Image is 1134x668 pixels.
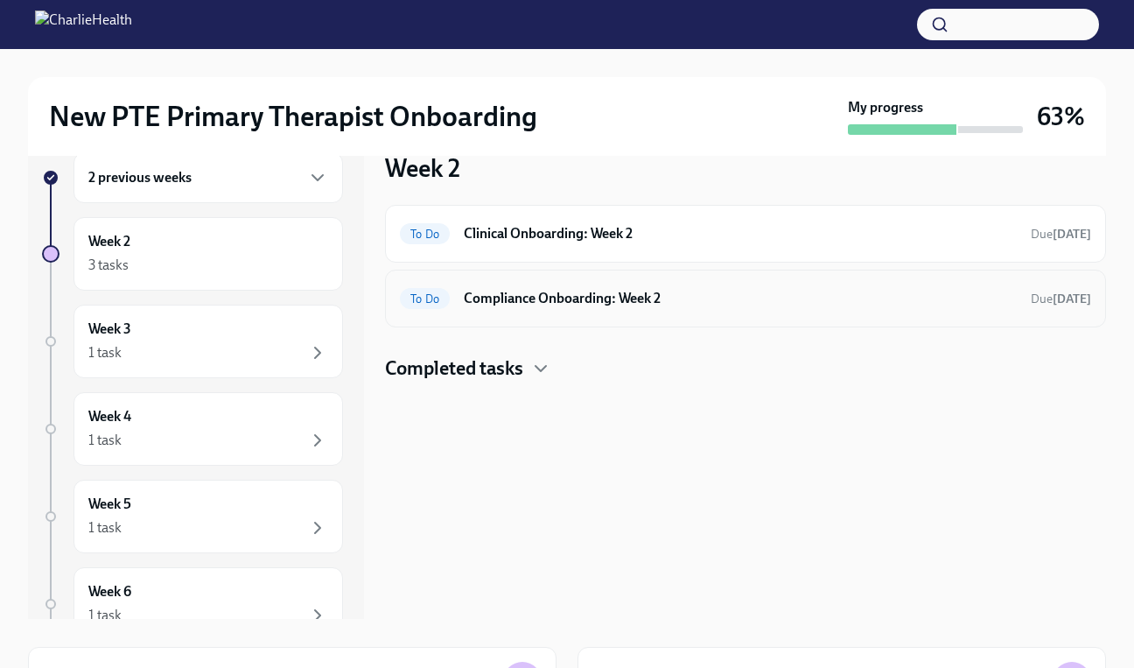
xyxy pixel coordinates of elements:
[385,355,523,382] h4: Completed tasks
[88,232,130,251] h6: Week 2
[88,343,122,362] div: 1 task
[464,289,1017,308] h6: Compliance Onboarding: Week 2
[385,152,460,184] h3: Week 2
[848,98,923,117] strong: My progress
[1037,101,1085,132] h3: 63%
[1053,292,1091,306] strong: [DATE]
[42,305,343,378] a: Week 31 task
[88,320,131,339] h6: Week 3
[73,152,343,203] div: 2 previous weeks
[88,168,192,187] h6: 2 previous weeks
[88,495,131,514] h6: Week 5
[88,407,131,426] h6: Week 4
[42,392,343,466] a: Week 41 task
[1053,227,1091,242] strong: [DATE]
[42,567,343,641] a: Week 61 task
[42,480,343,553] a: Week 51 task
[88,256,129,275] div: 3 tasks
[385,355,1106,382] div: Completed tasks
[464,224,1017,243] h6: Clinical Onboarding: Week 2
[88,518,122,538] div: 1 task
[42,217,343,291] a: Week 23 tasks
[35,11,132,39] img: CharlieHealth
[88,606,122,625] div: 1 task
[49,99,537,134] h2: New PTE Primary Therapist Onboarding
[400,220,1091,248] a: To DoClinical Onboarding: Week 2Due[DATE]
[1031,292,1091,306] span: Due
[1031,291,1091,307] span: October 4th, 2025 07:00
[400,285,1091,313] a: To DoCompliance Onboarding: Week 2Due[DATE]
[88,582,131,601] h6: Week 6
[1031,226,1091,243] span: October 4th, 2025 07:00
[1031,227,1091,242] span: Due
[88,431,122,450] div: 1 task
[400,292,450,306] span: To Do
[400,228,450,241] span: To Do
